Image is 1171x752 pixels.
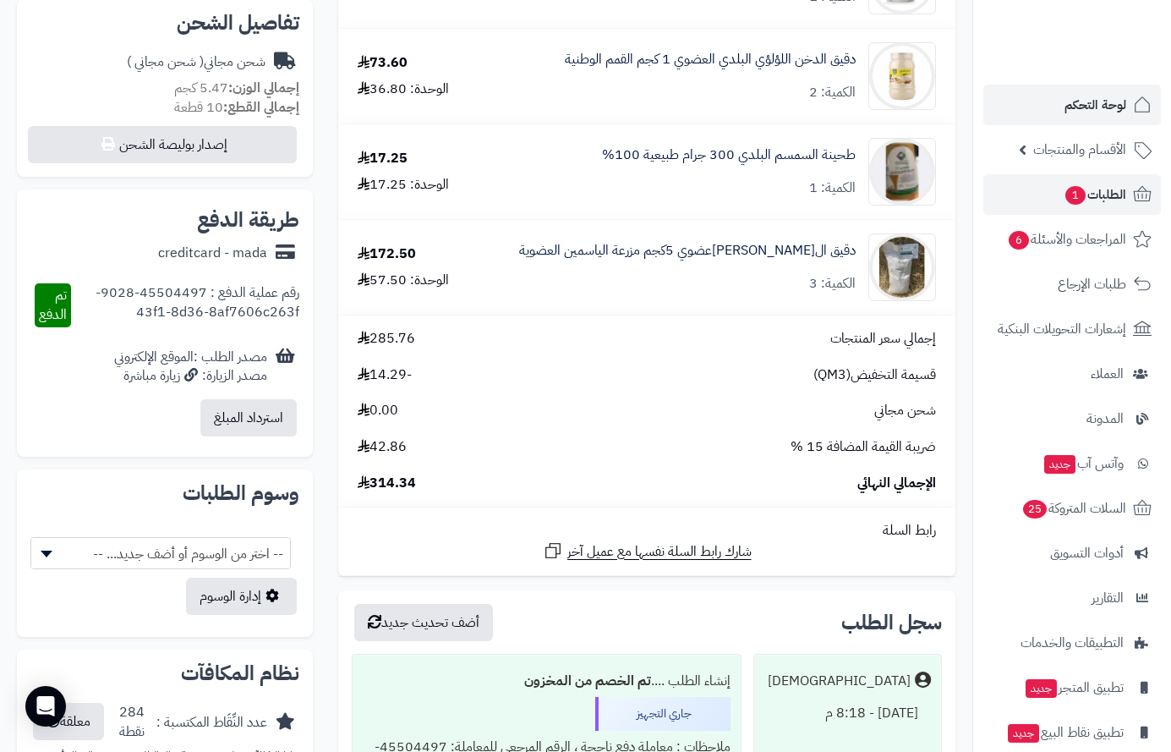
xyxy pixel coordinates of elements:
[358,437,407,457] span: 42.86
[30,13,299,33] h2: تفاصيل الشحن
[114,348,267,387] div: مصدر الطلب :الموقع الإلكتروني
[158,244,267,263] div: creditcard - mada
[30,537,291,569] span: -- اختر من الوسوم أو أضف جديد... --
[358,53,408,73] div: 73.60
[127,52,204,72] span: ( شحن مجاني )
[1064,185,1086,206] span: 1
[1008,724,1039,743] span: جديد
[983,219,1161,260] a: المراجعات والأسئلة6
[983,533,1161,574] a: أدوات التسويق
[223,97,299,118] strong: إجمالي القطع:
[595,697,731,731] div: جاري التجهيز
[809,83,856,102] div: الكمية: 2
[1092,586,1124,610] span: التقارير
[1033,138,1126,162] span: الأقسام والمنتجات
[983,443,1161,484] a: وآتس آبجديد
[28,126,297,163] button: إصدار بوليصة الشحن
[156,713,267,733] div: عدد النِّقَاط المكتسبة :
[174,78,299,98] small: 5.47 كجم
[841,612,942,633] h3: سجل الطلب
[1050,541,1124,565] span: أدوات التسويق
[354,604,493,641] button: أضف تحديث جديد
[228,78,299,98] strong: إجمالي الوزن:
[565,50,856,69] a: دقيق الدخن اللؤلؤي البلدي العضوي 1 كجم القمم الوطنية
[791,437,936,457] span: ضريبة القيمة المضافة 15 %
[174,97,299,118] small: 10 قطعة
[983,623,1161,663] a: التطبيقات والخدمات
[809,178,856,198] div: الكمية: 1
[983,264,1161,305] a: طلبات الإرجاع
[519,241,856,261] a: دقيق ال[PERSON_NAME]عضوي 5كجم مزرعة الياسمين العضوية
[1058,272,1126,296] span: طلبات الإرجاع
[768,672,911,691] div: [DEMOGRAPHIC_DATA]
[1026,679,1057,698] span: جديد
[358,244,416,264] div: 172.50
[197,210,299,230] h2: طريقة الدفع
[543,541,752,562] a: شارك رابط السلة نفسها مع عميل آخر
[857,474,936,493] span: الإجمالي النهائي
[1024,676,1124,700] span: تطبيق المتجر
[869,233,935,301] img: 1757702105-%D8%AF%D9%82%D9%8A%D9%82%20%D8%A7%D9%84%D8%B4%D8%B9%D9%8A%D8%B1%20%D8%B9%D8%B6%D9%88%D...
[358,474,416,493] span: 314.34
[809,274,856,294] div: الكمية: 3
[200,399,297,436] button: استرداد المبلغ
[983,85,1161,125] a: لوحة التحكم
[874,401,936,420] span: شحن مجاني
[1086,407,1124,431] span: المدونة
[358,401,398,420] span: 0.00
[114,366,267,386] div: مصدر الزيارة: زيارة مباشرة
[1042,452,1124,475] span: وآتس آب
[345,521,949,541] div: رابط السلة
[1021,631,1124,655] span: التطبيقات والخدمات
[358,175,449,195] div: الوحدة: 17.25
[830,329,936,349] span: إجمالي سعر المنتجات
[25,686,66,727] div: Open Intercom Messenger
[186,578,297,615] a: إدارة الوسوم
[813,365,936,385] span: قسيمة التخفيض(QM3)
[119,722,145,742] div: نقطة
[30,483,299,503] h2: وسوم الطلبات
[39,285,67,325] span: تم الدفع
[567,542,752,562] span: شارك رابط السلة نفسها مع عميل آخر
[358,329,415,349] span: 285.76
[363,665,731,698] div: إنشاء الطلب ....
[1044,455,1075,474] span: جديد
[983,488,1161,529] a: السلات المتروكة25
[602,145,856,165] a: طحينة السمسم البلدي 300 جرام طبيعية 100%
[1008,230,1030,250] span: 6
[1021,497,1126,520] span: السلات المتروكة
[983,309,1161,349] a: إشعارات التحويلات البنكية
[869,42,935,110] img: 1744004598-6281000897041-90x90.jpg
[998,317,1126,341] span: إشعارات التحويلات البنكية
[1022,499,1048,519] span: 25
[1064,183,1126,206] span: الطلبات
[764,697,931,730] div: [DATE] - 8:18 م
[358,80,449,99] div: الوحدة: 36.80
[983,354,1161,394] a: العملاء
[1056,13,1155,48] img: logo-2.png
[127,52,265,72] div: شحن مجاني
[1064,93,1126,117] span: لوحة التحكم
[71,283,299,327] div: رقم عملية الدفع : 45504497-9028-43f1-8d36-8af7606c263f
[1006,721,1124,744] span: تطبيق نقاط البيع
[869,138,935,206] img: 1756562683-download%20(10)-90x90.png
[1007,228,1126,251] span: المراجعات والأسئلة
[358,149,408,168] div: 17.25
[358,271,449,290] div: الوحدة: 57.50
[358,365,412,385] span: -14.29
[119,703,145,742] div: 284
[983,667,1161,708] a: تطبيق المتجرجديد
[983,578,1161,618] a: التقارير
[33,703,104,740] button: معلقة
[1091,362,1124,386] span: العملاء
[31,538,290,570] span: -- اختر من الوسوم أو أضف جديد... --
[983,398,1161,439] a: المدونة
[524,671,651,691] b: تم الخصم من المخزون
[983,174,1161,215] a: الطلبات1
[30,663,299,683] h2: نظام المكافآت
